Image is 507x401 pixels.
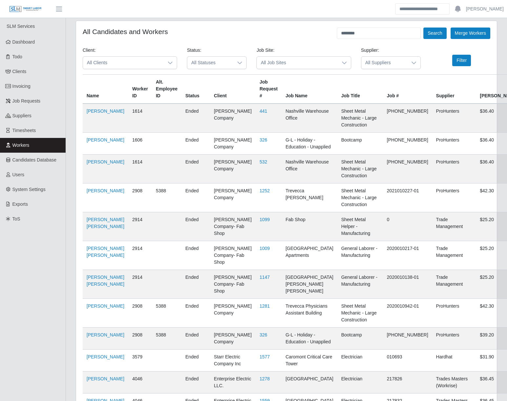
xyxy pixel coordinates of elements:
[128,75,152,104] th: Worker ID
[383,372,432,393] td: 217826
[12,187,46,192] span: System Settings
[210,133,255,155] td: [PERSON_NAME] Company
[7,24,35,29] span: SLM Services
[282,75,337,104] th: Job Name
[282,350,337,372] td: Caromont Critical Care Tower
[432,270,476,299] td: Trade Management
[337,104,383,133] td: Sheet Metal Mechanic - Large Construction
[432,212,476,241] td: Trade Management
[83,57,164,69] span: All Clients
[361,57,407,69] span: All Suppliers
[152,183,181,212] td: 5388
[337,328,383,350] td: Bootcamp
[432,372,476,393] td: Trades Masters (Workrise)
[259,108,267,114] a: 441
[181,104,210,133] td: ended
[282,133,337,155] td: G-L - Holiday - Education - Unapplied
[83,28,168,36] h4: All Candidates and Workers
[432,350,476,372] td: Hardhat
[181,183,210,212] td: ended
[152,299,181,328] td: 5388
[181,328,210,350] td: ended
[210,270,255,299] td: [PERSON_NAME] Company- Fab Shop
[181,241,210,270] td: ended
[9,6,42,13] img: SLM Logo
[259,137,267,143] a: 326
[282,183,337,212] td: Trevecca [PERSON_NAME]
[383,241,432,270] td: 2020010217-01
[282,155,337,183] td: Nashville Warehouse Office
[383,155,432,183] td: [PHONE_NUMBER]
[181,155,210,183] td: ended
[259,275,270,280] a: 1147
[361,47,379,54] label: Supplier:
[87,108,124,114] a: [PERSON_NAME]
[337,183,383,212] td: Sheet Metal Mechanic - Large Construction
[383,299,432,328] td: 2020010942-01
[87,354,124,359] a: [PERSON_NAME]
[432,155,476,183] td: ProHunters
[128,372,152,393] td: 4046
[282,212,337,241] td: Fab Shop
[83,75,128,104] th: Name
[383,350,432,372] td: 010693
[210,372,255,393] td: Enterprise Electric LLC.
[259,354,270,359] a: 1577
[12,113,31,118] span: Suppliers
[259,303,270,309] a: 1281
[210,350,255,372] td: Starr Electric Company Inc
[210,241,255,270] td: [PERSON_NAME] Company- Fab Shop
[466,6,504,12] a: [PERSON_NAME]
[87,275,124,287] a: [PERSON_NAME] [PERSON_NAME]
[432,104,476,133] td: ProHunters
[210,328,255,350] td: [PERSON_NAME] Company
[12,216,20,221] span: ToS
[383,328,432,350] td: [PHONE_NUMBER]
[337,299,383,328] td: Sheet Metal Mechanic - Large Construction
[128,270,152,299] td: 2914
[128,328,152,350] td: 2908
[210,155,255,183] td: [PERSON_NAME] Company
[12,84,30,89] span: Invoicing
[87,332,124,337] a: [PERSON_NAME]
[432,299,476,328] td: ProHunters
[210,104,255,133] td: [PERSON_NAME] Company
[256,47,274,54] label: Job Site:
[87,159,124,164] a: [PERSON_NAME]
[128,212,152,241] td: 2914
[210,299,255,328] td: [PERSON_NAME] Company
[395,3,450,15] input: Search
[337,133,383,155] td: Bootcamp
[83,47,96,54] label: Client:
[87,303,124,309] a: [PERSON_NAME]
[12,128,36,133] span: Timesheets
[255,75,281,104] th: Job Request #
[257,57,337,69] span: All Job Sites
[12,69,27,74] span: Clients
[181,133,210,155] td: ended
[128,299,152,328] td: 2908
[383,270,432,299] td: 2020010138-01
[259,217,270,222] a: 1099
[152,328,181,350] td: 5388
[259,332,267,337] a: 326
[383,183,432,212] td: 2021010227-01
[12,157,57,162] span: Candidates Database
[452,55,471,66] button: Filter
[128,350,152,372] td: 3579
[181,270,210,299] td: ended
[432,75,476,104] th: Supplier
[12,98,41,104] span: Job Requests
[259,159,267,164] a: 532
[383,133,432,155] td: [PHONE_NUMBER]
[259,188,270,193] a: 1252
[181,350,210,372] td: ended
[432,328,476,350] td: ProHunters
[423,28,446,39] button: Search
[337,372,383,393] td: Electrician
[128,155,152,183] td: 1614
[210,183,255,212] td: [PERSON_NAME] Company
[128,133,152,155] td: 1606
[282,270,337,299] td: [GEOGRAPHIC_DATA][PERSON_NAME][PERSON_NAME]
[12,143,30,148] span: Workers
